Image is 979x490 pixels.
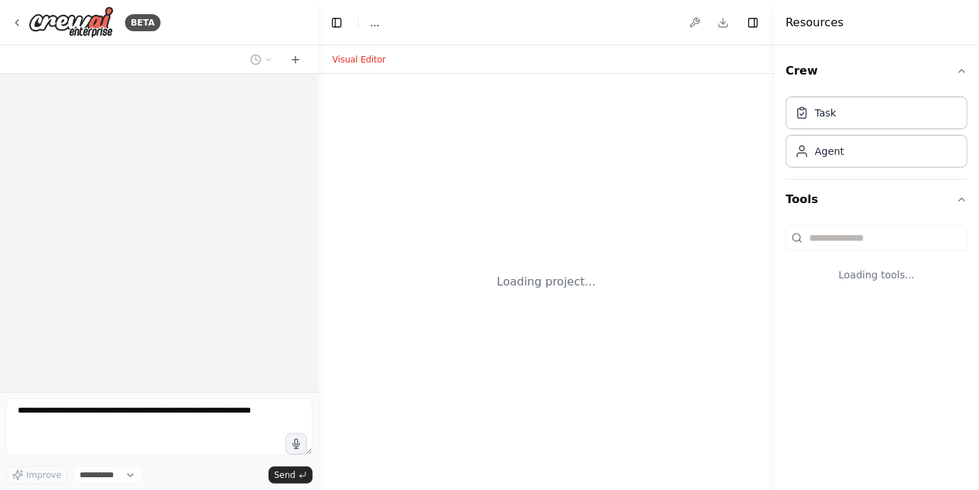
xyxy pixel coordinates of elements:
[286,433,307,454] button: Click to speak your automation idea
[125,14,161,31] div: BETA
[244,51,278,68] button: Switch to previous chat
[26,469,61,481] span: Improve
[786,219,968,305] div: Tools
[370,16,379,30] nav: breadcrumb
[786,180,968,219] button: Tools
[284,51,307,68] button: Start a new chat
[370,16,379,30] span: ...
[786,51,968,91] button: Crew
[497,273,596,290] div: Loading project...
[786,256,968,293] div: Loading tools...
[786,14,844,31] h4: Resources
[324,51,394,68] button: Visual Editor
[743,13,763,33] button: Hide right sidebar
[327,13,347,33] button: Hide left sidebar
[815,144,844,158] div: Agent
[269,467,313,484] button: Send
[786,91,968,179] div: Crew
[28,6,114,38] img: Logo
[815,106,836,120] div: Task
[6,466,67,484] button: Improve
[274,469,296,481] span: Send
